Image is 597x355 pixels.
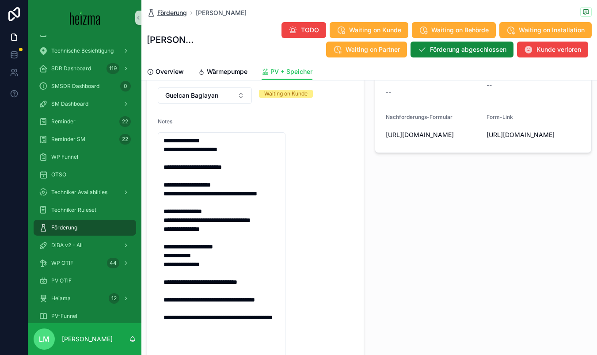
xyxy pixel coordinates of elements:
[349,26,401,34] span: Waiting on Kunde
[34,149,136,165] a: WP Funnel
[120,81,131,92] div: 0
[326,42,407,57] button: Waiting on Partner
[431,26,489,34] span: Waiting on Behörde
[51,136,85,143] span: Reminder SM
[51,224,77,231] span: Förderung
[51,295,71,302] span: Heiama
[51,277,72,284] span: PV OTIF
[430,45,506,54] span: Förderung abgeschlossen
[51,313,77,320] span: PV-Funnel
[34,308,136,324] a: PV-Funnel
[51,242,83,249] span: DiBA v2 - All
[34,114,136,130] a: Reminder22
[536,45,581,54] span: Kunde verloren
[34,131,136,147] a: Reminder SM22
[147,64,184,81] a: Overview
[70,11,100,25] img: App logo
[34,61,136,76] a: SDR Dashboard119
[34,43,136,59] a: Technische Besichtigung
[386,114,453,120] span: Nachforderungs-Formular
[499,22,592,38] button: Waiting on Installation
[330,22,408,38] button: Waiting on Kunde
[386,88,391,97] span: --
[147,34,195,46] h1: [PERSON_NAME]
[106,63,119,74] div: 119
[39,334,49,344] span: LM
[62,335,113,344] p: [PERSON_NAME]
[147,8,187,17] a: Förderung
[487,130,581,139] span: [URL][DOMAIN_NAME]
[262,64,312,80] a: PV + Speicher
[346,45,400,54] span: Waiting on Partner
[34,96,136,112] a: SM Dashboard
[109,293,119,304] div: 12
[156,67,184,76] span: Overview
[158,118,172,125] span: Notes
[158,87,252,104] button: Select Button
[270,67,312,76] span: PV + Speicher
[51,83,99,90] span: SMSDR Dashboard
[51,47,114,54] span: Technische Besichtigung
[386,130,480,139] span: [URL][DOMAIN_NAME]
[51,100,88,107] span: SM Dashboard
[198,64,247,81] a: Wärmepumpe
[51,171,66,178] span: OTSO
[34,167,136,183] a: OTSO
[51,206,96,214] span: Techniker Ruleset
[264,90,308,98] div: Waiting on Kunde
[207,67,247,76] span: Wärmepumpe
[165,91,218,100] span: Guelcan Baglayan
[412,22,496,38] button: Waiting on Behörde
[519,26,585,34] span: Waiting on Installation
[301,26,319,34] span: TODO
[34,78,136,94] a: SMSDR Dashboard0
[34,290,136,306] a: Heiama12
[34,220,136,236] a: Förderung
[34,184,136,200] a: Techniker Availabilties
[34,202,136,218] a: Techniker Ruleset
[517,42,588,57] button: Kunde verloren
[34,273,136,289] a: PV OTIF
[51,153,78,160] span: WP Funnel
[28,35,141,323] div: scrollable content
[119,116,131,127] div: 22
[51,260,73,267] span: WP OTIF
[51,65,91,72] span: SDR Dashboard
[157,8,187,17] span: Förderung
[119,134,131,145] div: 22
[107,258,119,268] div: 44
[487,114,513,120] span: Form-Link
[281,22,326,38] button: TODO
[411,42,513,57] button: Förderung abgeschlossen
[51,118,76,125] span: Reminder
[51,189,107,196] span: Techniker Availabilties
[487,81,492,90] span: --
[196,8,247,17] a: [PERSON_NAME]
[34,255,136,271] a: WP OTIF44
[34,237,136,253] a: DiBA v2 - All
